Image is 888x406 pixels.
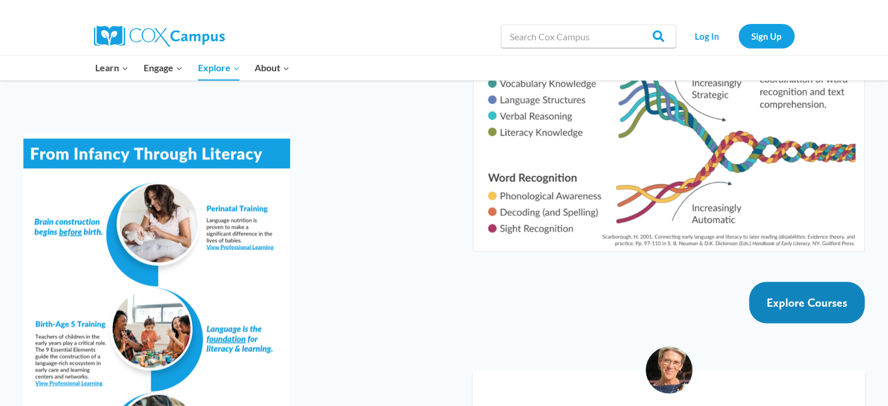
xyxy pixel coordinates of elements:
[94,26,225,47] img: Cox Campus
[473,29,865,251] img: Diagram of Scarborough's Rope
[190,55,248,80] button: Child menu of Explore
[767,295,847,309] span: Explore Courses
[682,24,733,48] a: Log In
[682,24,795,48] nav: Secondary Navigation
[136,55,190,80] button: Child menu of Engage
[88,55,297,80] nav: Primary Navigation
[749,282,865,323] a: Explore Courses
[247,55,297,80] button: Child menu of About
[88,55,137,80] button: Child menu of Learn
[501,25,676,48] input: Search Cox Campus
[739,24,795,48] a: Sign Up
